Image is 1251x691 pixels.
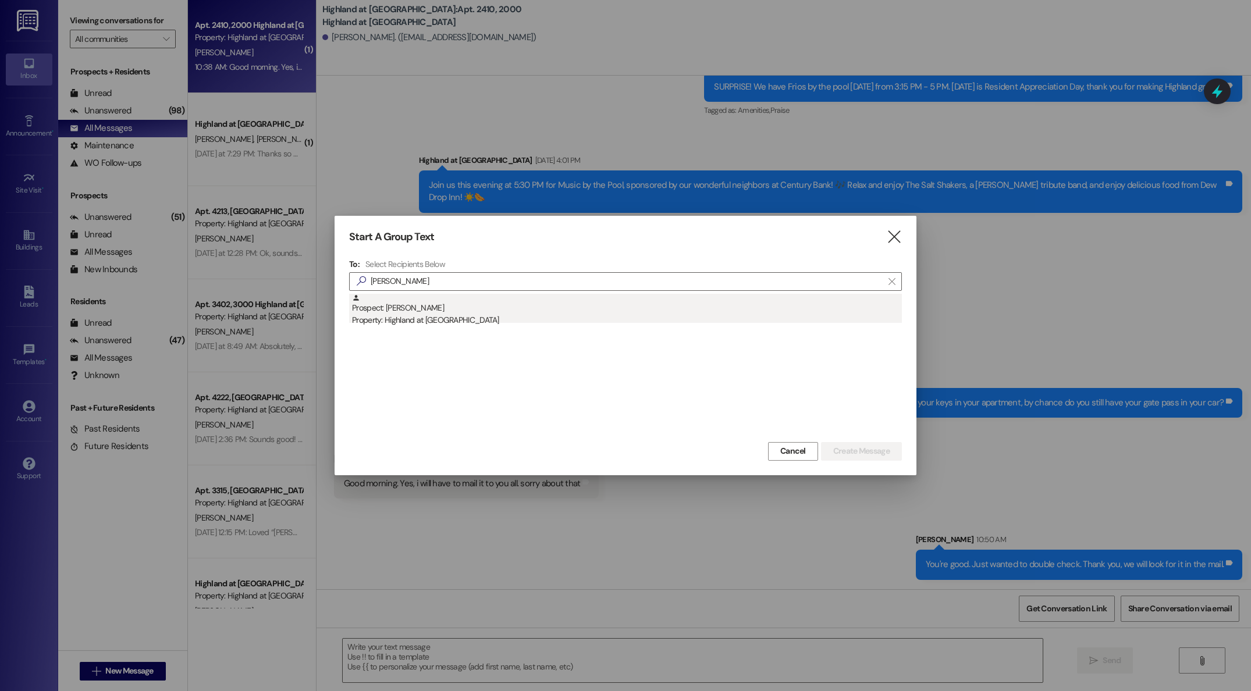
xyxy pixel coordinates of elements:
i:  [886,231,902,243]
button: Cancel [768,442,818,461]
i:  [352,275,371,287]
i:  [889,277,895,286]
input: Search for any contact or apartment [371,273,883,290]
div: Prospect: [PERSON_NAME] [352,294,902,327]
h3: Start A Group Text [349,230,434,244]
h4: Select Recipients Below [365,259,445,269]
button: Create Message [821,442,902,461]
span: Create Message [833,445,890,457]
div: Prospect: [PERSON_NAME]Property: Highland at [GEOGRAPHIC_DATA] [349,294,902,323]
span: Cancel [780,445,806,457]
button: Clear text [883,273,901,290]
h3: To: [349,259,360,269]
div: Property: Highland at [GEOGRAPHIC_DATA] [352,314,902,326]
